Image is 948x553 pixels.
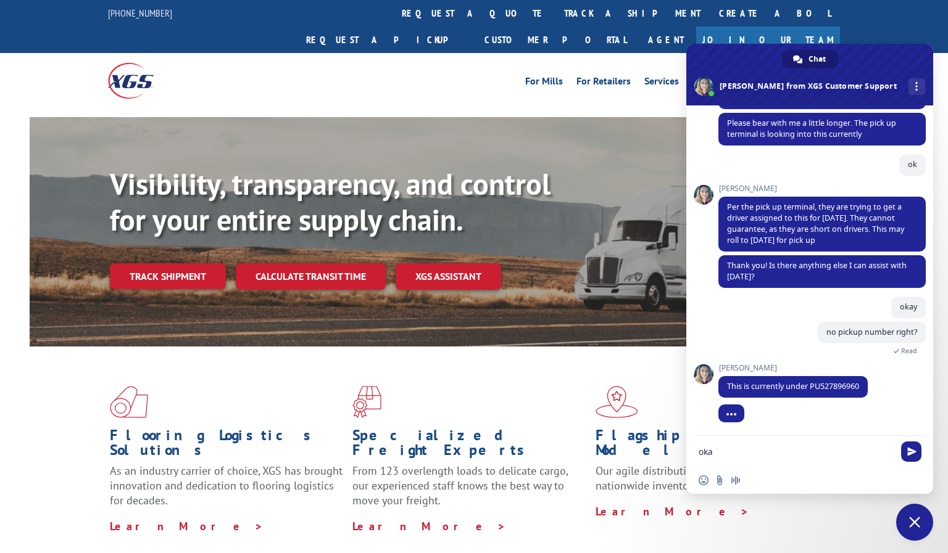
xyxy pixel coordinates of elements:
p: From 123 overlength loads to delicate cargo, our experienced staff knows the best way to move you... [352,464,586,518]
div: Close chat [896,504,933,541]
a: Calculate transit time [236,263,386,290]
h1: Flooring Logistics Solutions [110,428,343,464]
a: Learn More > [596,504,749,518]
div: Chat [782,50,838,68]
img: xgs-icon-focused-on-flooring-red [352,386,381,418]
span: Please bear with me a little longer. The pick up terminal is looking into this currently [727,118,896,139]
a: Learn More > [352,519,506,533]
span: As an industry carrier of choice, XGS has brought innovation and dedication to flooring logistics... [110,464,343,507]
span: okay [900,301,917,312]
span: Send a file [715,475,725,485]
a: For Mills [525,76,563,90]
span: Send [901,441,921,462]
span: Per the pick up terminal, they are trying to get a driver assigned to this for [DATE]. They canno... [727,202,904,245]
span: ok [908,159,917,170]
a: Request a pickup [297,27,475,53]
a: Learn More > [110,519,264,533]
div: More channels [908,78,925,95]
textarea: Compose your message... [699,446,894,457]
span: Audio message [731,475,741,485]
span: [PERSON_NAME] [718,364,868,372]
a: XGS ASSISTANT [396,263,501,290]
span: no pickup number right? [826,327,917,337]
span: Our agile distribution network gives you nationwide inventory management on demand. [596,464,823,493]
a: [PHONE_NUMBER] [108,7,172,19]
img: xgs-icon-flagship-distribution-model-red [596,386,638,418]
a: Agent [636,27,696,53]
span: Insert an emoji [699,475,709,485]
span: This is currently under PU527896960 [727,381,859,391]
a: For Retailers [576,76,631,90]
a: Services [644,76,679,90]
h1: Flagship Distribution Model [596,428,829,464]
a: Track shipment [110,263,226,289]
span: Read [901,346,917,355]
b: Visibility, transparency, and control for your entire supply chain. [110,165,551,239]
span: Chat [809,50,826,68]
a: Customer Portal [475,27,636,53]
span: Thank you! Is there anything else I can assist with [DATE]? [727,260,907,282]
img: xgs-icon-total-supply-chain-intelligence-red [110,386,148,418]
h1: Specialized Freight Experts [352,428,586,464]
span: [PERSON_NAME] [718,184,926,193]
a: Join Our Team [696,27,840,53]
